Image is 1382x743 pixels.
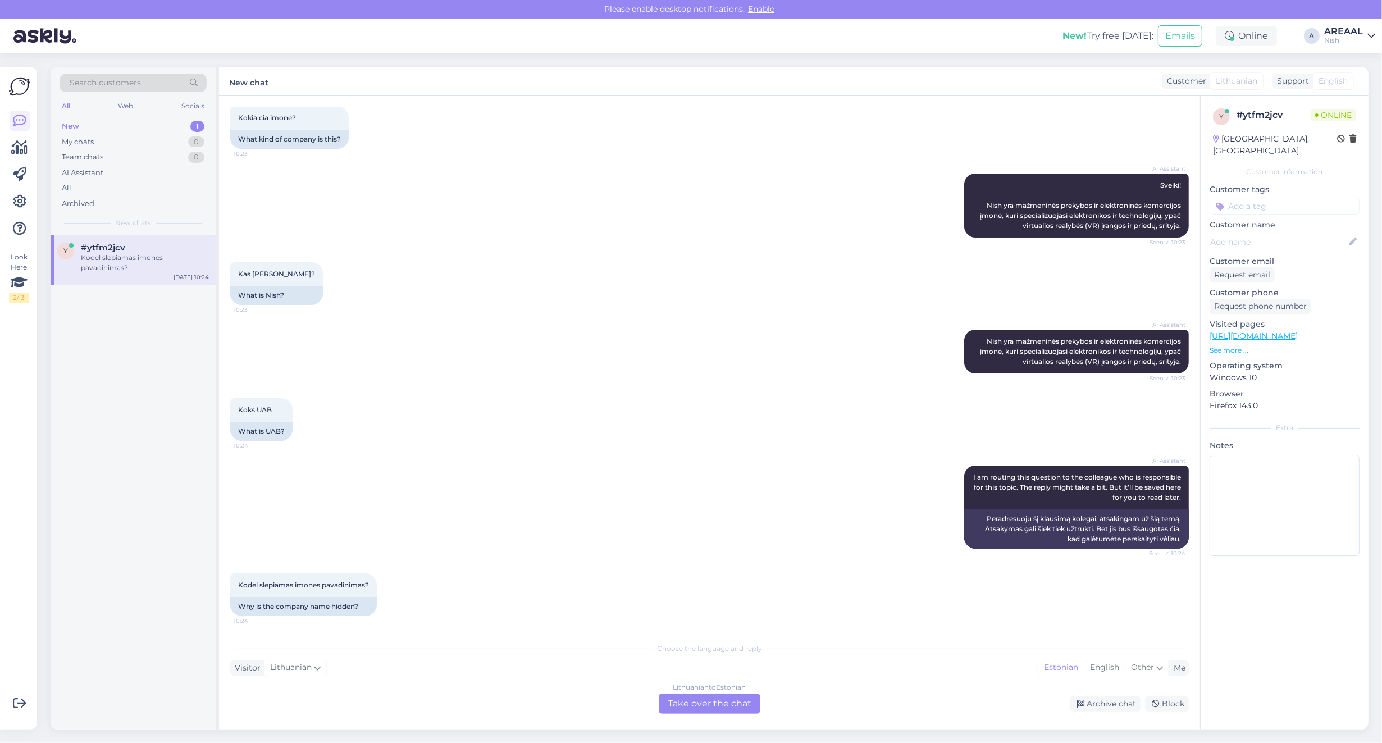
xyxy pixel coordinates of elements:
button: Emails [1158,25,1202,47]
span: AI Assistant [1143,457,1185,465]
span: Search customers [70,77,141,89]
span: Seen ✓ 10:23 [1143,238,1185,247]
span: Kokia cia imone? [238,113,296,122]
div: Archived [62,198,94,209]
p: Browser [1210,388,1360,400]
p: Customer email [1210,256,1360,267]
p: Customer name [1210,219,1360,231]
span: I am routing this question to the colleague who is responsible for this topic. The reply might ta... [973,473,1183,502]
input: Add a tag [1210,198,1360,215]
div: [GEOGRAPHIC_DATA], [GEOGRAPHIC_DATA] [1213,133,1337,157]
div: # ytfm2jcv [1237,108,1311,122]
div: English [1084,659,1125,676]
div: Lithuanian to Estonian [673,682,746,692]
div: Take over the chat [659,694,760,714]
div: Request email [1210,267,1275,282]
div: AREAAL [1324,27,1363,36]
div: 0 [188,136,204,148]
span: y [1219,112,1224,121]
p: Customer tags [1210,184,1360,195]
span: 10:24 [234,441,276,450]
div: Estonian [1038,659,1084,676]
p: Windows 10 [1210,372,1360,384]
div: My chats [62,136,94,148]
div: Choose the language and reply [230,644,1189,654]
p: Customer phone [1210,287,1360,299]
span: Enable [745,4,778,14]
span: #ytfm2jcv [81,243,125,253]
div: Extra [1210,423,1360,433]
div: Try free [DATE]: [1062,29,1153,43]
div: Visitor [230,662,261,674]
span: Kas [PERSON_NAME]? [238,270,315,278]
span: AI Assistant [1143,165,1185,173]
span: Lithuanian [1216,75,1257,87]
div: Web [116,99,136,113]
span: 10:23 [234,149,276,158]
div: What kind of company is this? [230,130,349,149]
div: New [62,121,79,132]
div: Customer [1162,75,1206,87]
div: Request phone number [1210,299,1311,314]
div: Customer information [1210,167,1360,177]
span: Lithuanian [270,662,312,674]
div: What is UAB? [230,422,293,441]
div: What is Nish? [230,286,323,305]
span: Online [1311,109,1356,121]
p: Firefox 143.0 [1210,400,1360,412]
div: Block [1145,696,1189,712]
p: Visited pages [1210,318,1360,330]
span: 10:24 [234,617,276,625]
p: Notes [1210,440,1360,452]
div: 2 / 3 [9,293,29,303]
div: A [1304,28,1320,44]
span: 10:23 [234,306,276,314]
div: Nish [1324,36,1363,45]
span: Nish yra mažmeninės prekybos ir elektroninės komercijos įmonė, kuri specializuojasi elektronikos ... [980,337,1183,366]
div: 1 [190,121,204,132]
span: Seen ✓ 10:23 [1143,374,1185,382]
div: Peradresuoju šį klausimą kolegai, atsakingam už šią temą. Atsakymas gali šiek tiek užtrukti. Bet ... [964,509,1189,549]
span: Sveiki! Nish yra mažmeninės prekybos ir elektroninės komercijos įmonė, kuri specializuojasi elekt... [980,181,1183,230]
div: Archive chat [1070,696,1141,712]
div: Online [1216,26,1277,46]
div: AI Assistant [62,167,103,179]
label: New chat [229,74,268,89]
span: Seen ✓ 10:24 [1143,549,1185,558]
div: Me [1169,662,1185,674]
p: See more ... [1210,345,1360,355]
div: Kodel slepiamas imones pavadinimas? [81,253,209,273]
span: English [1319,75,1348,87]
div: 0 [188,152,204,163]
div: Team chats [62,152,103,163]
p: Operating system [1210,360,1360,372]
span: New chats [115,218,151,228]
div: All [62,183,71,194]
input: Add name [1210,236,1347,248]
div: Look Here [9,252,29,303]
div: Why is the company name hidden? [230,597,377,616]
img: Askly Logo [9,76,30,97]
span: Other [1131,662,1154,672]
b: New! [1062,30,1087,41]
div: [DATE] 10:24 [174,273,209,281]
div: Socials [179,99,207,113]
div: All [60,99,72,113]
span: Koks UAB [238,405,272,414]
span: AI Assistant [1143,321,1185,329]
a: [URL][DOMAIN_NAME] [1210,331,1298,341]
div: Support [1272,75,1309,87]
span: y [63,247,68,255]
span: Kodel slepiamas imones pavadinimas? [238,581,369,589]
a: AREAALNish [1324,27,1375,45]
